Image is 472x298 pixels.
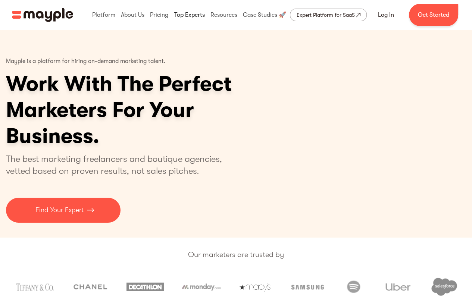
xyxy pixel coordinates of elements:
[12,8,73,22] img: Mayple logo
[6,52,166,71] p: Mayple is a platform for hiring on-demand marketing talent.
[35,205,84,215] p: Find Your Expert
[296,10,354,19] div: Expert Platform for SaaS
[409,4,458,26] a: Get Started
[6,153,231,177] p: The best marketing freelancers and boutique agencies, vetted based on proven results, not sales p...
[6,198,121,223] a: Find Your Expert
[6,71,290,149] h1: Work With The Perfect Marketers For Your Business.
[290,9,367,21] a: Expert Platform for SaaS
[369,6,403,24] a: Log In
